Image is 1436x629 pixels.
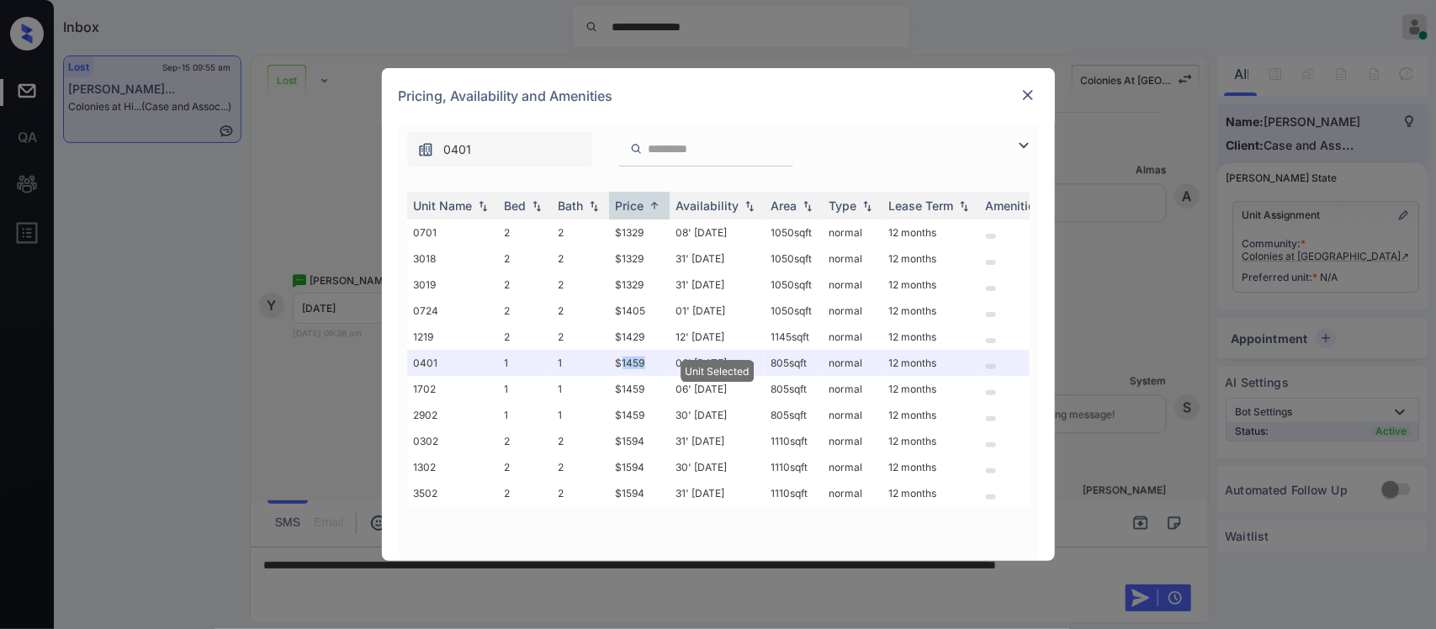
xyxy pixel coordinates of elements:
[823,454,882,480] td: normal
[474,200,491,212] img: sorting
[765,246,823,272] td: 1050 sqft
[823,272,882,298] td: normal
[609,454,670,480] td: $1594
[498,376,552,402] td: 1
[823,480,882,506] td: normal
[552,324,609,350] td: 2
[670,402,765,428] td: 30' [DATE]
[741,200,758,212] img: sorting
[414,198,473,213] div: Unit Name
[552,428,609,454] td: 2
[609,324,670,350] td: $1429
[552,219,609,246] td: 2
[765,219,823,246] td: 1050 sqft
[559,198,584,213] div: Bath
[552,350,609,376] td: 1
[765,480,823,506] td: 1110 sqft
[552,272,609,298] td: 2
[407,402,498,428] td: 2902
[552,480,609,506] td: 2
[956,200,972,212] img: sorting
[609,428,670,454] td: $1594
[765,298,823,324] td: 1050 sqft
[670,376,765,402] td: 06' [DATE]
[407,350,498,376] td: 0401
[505,198,527,213] div: Bed
[498,219,552,246] td: 2
[498,402,552,428] td: 1
[882,219,979,246] td: 12 months
[670,324,765,350] td: 12' [DATE]
[882,298,979,324] td: 12 months
[609,480,670,506] td: $1594
[407,246,498,272] td: 3018
[407,324,498,350] td: 1219
[407,428,498,454] td: 0302
[882,428,979,454] td: 12 months
[498,454,552,480] td: 2
[670,454,765,480] td: 30' [DATE]
[823,376,882,402] td: normal
[823,298,882,324] td: normal
[630,141,643,156] img: icon-zuma
[986,198,1042,213] div: Amenities
[771,198,797,213] div: Area
[799,200,816,212] img: sorting
[765,454,823,480] td: 1110 sqft
[407,376,498,402] td: 1702
[498,298,552,324] td: 2
[407,272,498,298] td: 3019
[823,324,882,350] td: normal
[670,428,765,454] td: 31' [DATE]
[498,480,552,506] td: 2
[670,272,765,298] td: 31' [DATE]
[552,376,609,402] td: 1
[552,454,609,480] td: 2
[498,428,552,454] td: 2
[670,219,765,246] td: 08' [DATE]
[882,376,979,402] td: 12 months
[823,219,882,246] td: normal
[417,141,434,158] img: icon-zuma
[882,454,979,480] td: 12 months
[616,198,644,213] div: Price
[407,454,498,480] td: 1302
[407,219,498,246] td: 0701
[498,272,552,298] td: 2
[882,402,979,428] td: 12 months
[609,246,670,272] td: $1329
[765,324,823,350] td: 1145 sqft
[609,219,670,246] td: $1329
[609,350,670,376] td: $1459
[823,428,882,454] td: normal
[670,246,765,272] td: 31' [DATE]
[1020,87,1036,103] img: close
[646,199,663,212] img: sorting
[407,298,498,324] td: 0724
[889,198,954,213] div: Lease Term
[823,402,882,428] td: normal
[765,376,823,402] td: 805 sqft
[552,246,609,272] td: 2
[670,298,765,324] td: 01' [DATE]
[609,298,670,324] td: $1405
[586,200,602,212] img: sorting
[609,376,670,402] td: $1459
[882,246,979,272] td: 12 months
[498,324,552,350] td: 2
[444,140,472,159] span: 0401
[382,68,1055,124] div: Pricing, Availability and Amenities
[882,324,979,350] td: 12 months
[823,350,882,376] td: normal
[765,402,823,428] td: 805 sqft
[765,350,823,376] td: 805 sqft
[552,402,609,428] td: 1
[882,480,979,506] td: 12 months
[498,246,552,272] td: 2
[882,350,979,376] td: 12 months
[528,200,545,212] img: sorting
[823,246,882,272] td: normal
[765,272,823,298] td: 1050 sqft
[1014,135,1034,156] img: icon-zuma
[859,200,876,212] img: sorting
